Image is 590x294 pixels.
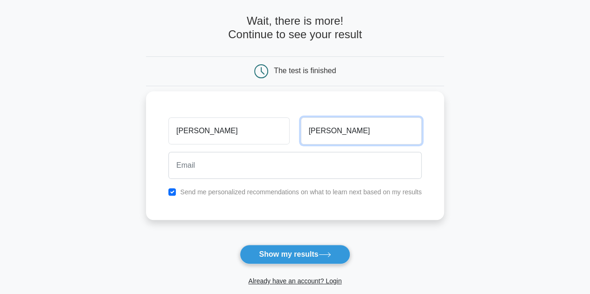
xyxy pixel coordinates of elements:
input: Email [168,152,422,179]
label: Send me personalized recommendations on what to learn next based on my results [180,188,422,196]
div: The test is finished [274,67,336,75]
a: Already have an account? Login [248,277,341,285]
input: First name [168,117,289,144]
input: Last name [301,117,422,144]
h4: Wait, there is more! Continue to see your result [146,14,444,41]
button: Show my results [240,245,350,264]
